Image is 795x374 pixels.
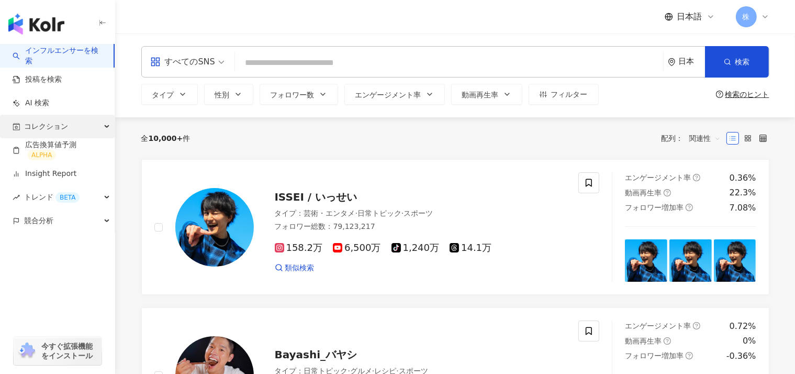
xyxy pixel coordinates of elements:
span: environment [668,58,676,66]
img: post-image [625,239,667,282]
div: -0.36% [726,350,756,362]
span: エンゲージメント率 [625,322,691,330]
a: searchインフルエンサーを検索 [13,46,105,66]
button: エンゲージメント率 [344,84,445,105]
span: 日本語 [677,11,702,23]
a: KOL AvatarISSEI / いっせいタイプ：芸術・エンタメ·日常トピック·スポーツフォロワー総数：79,123,217158.2万6,500万1,240万14.1万類似検索エンゲージメン... [141,159,769,295]
span: 今すぐ拡張機能をインストール [41,342,98,360]
span: 10,000+ [149,134,183,142]
span: question-circle [686,204,693,211]
span: フィルター [551,90,588,98]
div: 配列： [662,130,726,147]
span: 14.1万 [450,243,491,254]
span: question-circle [693,174,700,181]
button: 検索 [705,46,769,78]
div: 7.08% [730,202,756,214]
button: タイプ [141,84,198,105]
span: 関連性 [689,130,721,147]
span: コレクション [24,115,68,138]
span: 性別 [215,91,230,99]
span: 動画再生率 [625,189,662,197]
a: 広告換算値予測ALPHA [13,140,106,161]
span: question-circle [686,352,693,359]
img: chrome extension [17,343,37,359]
span: question-circle [693,322,700,329]
span: question-circle [716,91,723,98]
img: post-image [669,239,712,282]
span: 芸術・エンタメ [304,209,355,217]
span: · [355,209,357,217]
span: · [401,209,404,217]
span: 6,500万 [333,243,381,254]
button: フォロワー数 [260,84,338,105]
div: すべてのSNS [150,53,215,70]
div: フォロワー総数 ： 79,123,217 [275,222,566,232]
div: 0% [743,335,756,347]
span: スポーツ [404,209,433,217]
span: appstore [150,57,161,67]
span: 動画再生率 [625,337,662,345]
a: AI 検索 [13,98,49,108]
span: フォロワー増加率 [625,351,684,360]
div: 0.72% [730,321,756,332]
a: 投稿を検索 [13,74,62,85]
div: 全 件 [141,134,191,142]
span: question-circle [664,189,671,196]
span: フォロワー数 [271,91,315,99]
span: 動画再生率 [462,91,499,99]
button: フィルター [529,84,599,105]
span: ISSEI / いっせい [275,191,357,203]
span: 競合分析 [24,209,53,233]
span: rise [13,194,20,201]
a: chrome extension今すぐ拡張機能をインストール [14,337,102,365]
div: 日本 [679,57,705,66]
span: 158.2万 [275,243,323,254]
span: エンゲージメント率 [625,173,691,182]
span: トレンド [24,185,80,209]
span: 検索 [735,58,750,66]
span: 株 [743,11,750,23]
button: 性別 [204,84,253,105]
span: 日常トピック [357,209,401,217]
div: 検索のヒント [725,90,769,98]
span: 類似検索 [285,263,315,273]
span: question-circle [664,337,671,345]
div: 22.3% [730,187,756,199]
div: BETA [55,192,80,203]
img: post-image [714,239,756,282]
a: Insight Report [13,169,76,179]
span: Bayashi_バヤシ [275,348,357,361]
span: エンゲージメント率 [355,91,421,99]
span: タイプ [152,91,174,99]
div: 0.36% [730,172,756,184]
a: 類似検索 [275,263,315,273]
img: KOL Avatar [175,188,254,267]
div: タイプ ： [275,208,566,219]
span: 1,240万 [391,243,440,254]
button: 動画再生率 [451,84,522,105]
span: フォロワー増加率 [625,203,684,212]
img: logo [8,14,64,35]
